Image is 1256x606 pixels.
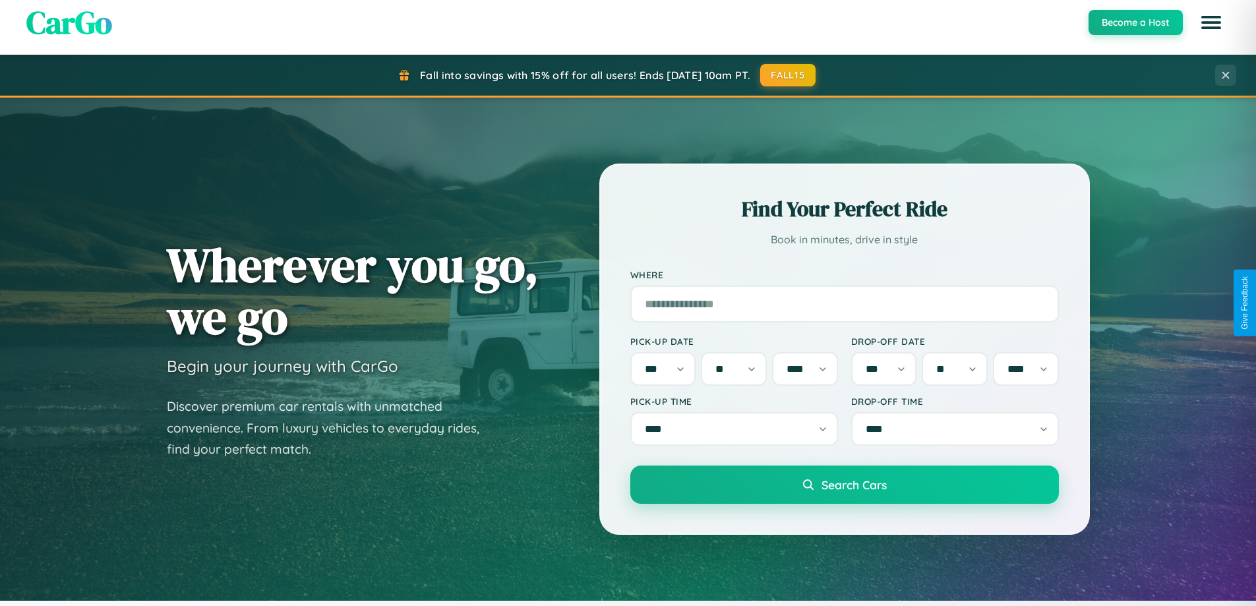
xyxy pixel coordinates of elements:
div: Give Feedback [1240,276,1249,330]
button: Search Cars [630,466,1059,504]
span: Search Cars [822,477,887,492]
button: Become a Host [1089,10,1183,35]
h1: Wherever you go, we go [167,239,539,343]
h2: Find Your Perfect Ride [630,195,1059,224]
label: Drop-off Time [851,396,1059,407]
button: FALL15 [760,64,816,86]
span: Fall into savings with 15% off for all users! Ends [DATE] 10am PT. [420,69,750,82]
h3: Begin your journey with CarGo [167,356,398,376]
button: Open menu [1193,4,1230,41]
label: Where [630,269,1059,280]
p: Book in minutes, drive in style [630,230,1059,249]
label: Pick-up Date [630,336,838,347]
p: Discover premium car rentals with unmatched convenience. From luxury vehicles to everyday rides, ... [167,396,496,460]
span: CarGo [26,1,112,44]
label: Pick-up Time [630,396,838,407]
label: Drop-off Date [851,336,1059,347]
